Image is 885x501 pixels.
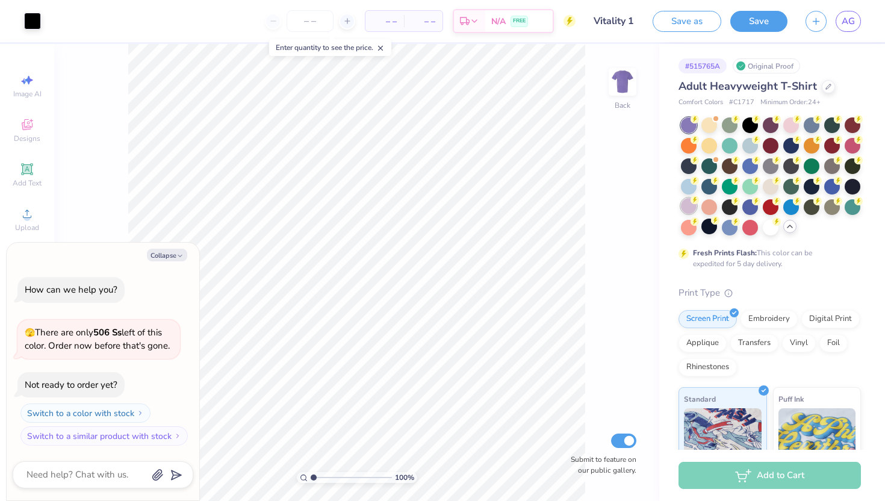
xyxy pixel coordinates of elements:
[819,334,848,352] div: Foil
[684,393,716,405] span: Standard
[678,98,723,108] span: Comfort Colors
[13,178,42,188] span: Add Text
[653,11,721,32] button: Save as
[842,14,855,28] span: AG
[801,310,860,328] div: Digital Print
[25,379,117,391] div: Not ready to order yet?
[678,310,737,328] div: Screen Print
[615,100,630,111] div: Back
[693,247,841,269] div: This color can be expedited for 5 day delivery.
[693,248,757,258] strong: Fresh Prints Flash:
[678,358,737,376] div: Rhinestones
[174,432,181,440] img: Switch to a similar product with stock
[20,426,188,446] button: Switch to a similar product with stock
[411,15,435,28] span: – –
[778,393,804,405] span: Puff Ink
[491,15,506,28] span: N/A
[610,70,635,94] img: Back
[93,326,122,338] strong: 506 Ss
[20,403,151,423] button: Switch to a color with stock
[25,327,35,338] span: 🫣
[137,409,144,417] img: Switch to a color with stock
[15,223,39,232] span: Upload
[14,134,40,143] span: Designs
[13,89,42,99] span: Image AI
[741,310,798,328] div: Embroidery
[684,408,762,468] img: Standard
[782,334,816,352] div: Vinyl
[678,334,727,352] div: Applique
[287,10,334,32] input: – –
[730,334,778,352] div: Transfers
[585,9,644,33] input: Untitled Design
[25,284,117,296] div: How can we help you?
[836,11,861,32] a: AG
[678,286,861,300] div: Print Type
[147,249,187,261] button: Collapse
[564,454,636,476] label: Submit to feature on our public gallery.
[678,58,727,73] div: # 515765A
[513,17,526,25] span: FREE
[733,58,800,73] div: Original Proof
[269,39,391,56] div: Enter quantity to see the price.
[730,11,787,32] button: Save
[373,15,397,28] span: – –
[760,98,821,108] span: Minimum Order: 24 +
[678,79,817,93] span: Adult Heavyweight T-Shirt
[25,326,170,352] span: There are only left of this color. Order now before that's gone.
[395,472,414,483] span: 100 %
[729,98,754,108] span: # C1717
[778,408,856,468] img: Puff Ink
